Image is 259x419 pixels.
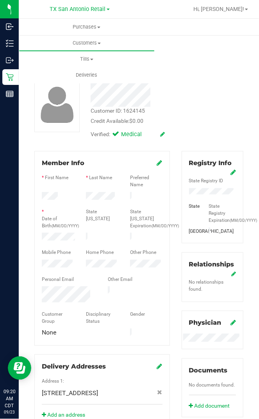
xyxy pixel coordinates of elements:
a: Customers [19,35,155,51]
a: Add document [189,402,234,410]
span: Delivery Addresses [42,363,106,370]
inline-svg: Retail [6,73,14,81]
span: None [42,329,56,336]
label: State Registry ID [189,177,223,184]
div: Customer ID: 1624145 [91,107,145,115]
span: Member Info [42,159,84,167]
label: No relationships found. [189,279,236,293]
label: State [US_STATE] Expiration [130,208,163,229]
span: Purchases [19,23,154,31]
span: TX San Antonio Retail [50,6,106,13]
span: (MM/DD/YYYY) [152,224,179,228]
label: Address 1: [42,378,64,385]
a: Add an address [42,412,85,418]
label: Mobile Phone [42,249,71,256]
span: No documents found. [189,382,235,388]
iframe: Resource center [8,356,31,380]
label: State [US_STATE] [86,208,118,222]
label: Preferred Name [130,174,163,188]
span: Registry Info [189,159,232,167]
inline-svg: Inventory [6,40,14,47]
div: State [183,203,203,210]
span: Physician [189,319,221,326]
span: Deliveries [65,72,108,79]
div: Credit Available: [91,117,152,125]
span: Medical [121,130,152,139]
span: (MM/DD/YYYY) [52,224,79,228]
p: 09/23 [4,410,15,415]
div: Verified: [91,130,165,139]
span: $0.00 [129,118,143,124]
span: Hi, [PERSON_NAME]! [193,6,244,12]
a: Tills [19,51,155,67]
label: State Registry Expiration [209,203,236,224]
label: First Name [45,174,68,181]
label: Last Name [89,174,112,181]
a: Deliveries [19,67,155,83]
label: Date of Birth [42,215,74,229]
label: Other Email [108,276,132,283]
span: Customers [19,40,154,47]
span: Tills [19,56,154,63]
label: Customer Group [42,311,74,325]
inline-svg: Reports [6,90,14,98]
label: Disciplinary Status [86,311,118,325]
label: Gender [130,311,145,318]
span: [STREET_ADDRESS] [42,388,98,398]
inline-svg: Outbound [6,56,14,64]
div: [GEOGRAPHIC_DATA] [183,228,203,235]
span: (MM/DD/YYYY) [230,218,257,223]
label: Other Phone [130,249,156,256]
img: user-icon.png [37,85,78,125]
p: 09:20 AM CDT [4,388,15,410]
span: Relationships [189,261,234,268]
label: Personal Email [42,276,74,283]
span: Documents [189,367,228,374]
a: Purchases [19,19,155,35]
label: Home Phone [86,249,114,256]
inline-svg: Inbound [6,23,14,31]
